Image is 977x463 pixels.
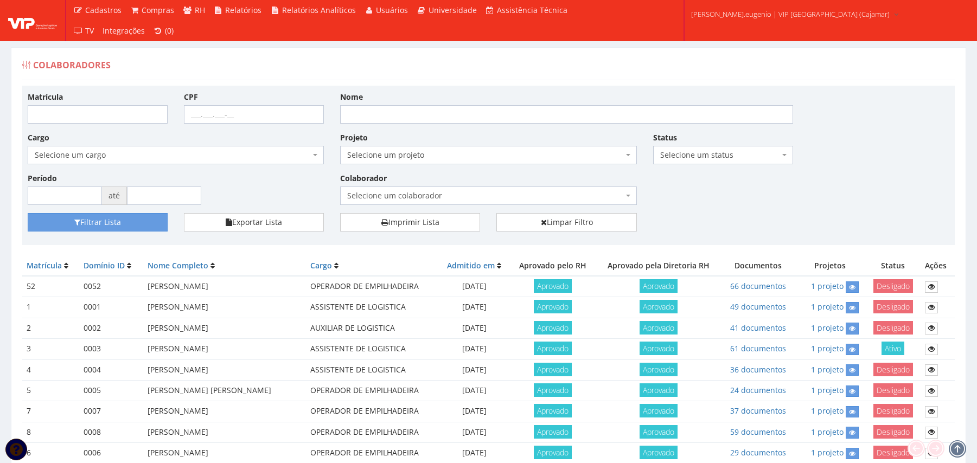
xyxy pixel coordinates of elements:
[79,401,143,422] td: 0007
[225,5,261,15] span: Relatórios
[873,279,913,293] span: Desligado
[143,297,306,318] td: [PERSON_NAME]
[347,150,623,160] span: Selecione um projeto
[184,213,324,232] button: Exportar Lista
[640,300,678,313] span: Aprovado
[98,21,149,41] a: Integrações
[429,5,477,15] span: Universidade
[347,190,623,201] span: Selecione um colaborador
[596,256,721,276] th: Aprovado pela Diretoria RH
[873,383,913,397] span: Desligado
[22,359,79,380] td: 4
[439,297,510,318] td: [DATE]
[84,260,125,271] a: Domínio ID
[376,5,408,15] span: Usuários
[340,146,636,164] span: Selecione um projeto
[85,25,94,36] span: TV
[721,256,795,276] th: Documentos
[79,422,143,442] td: 0008
[306,297,439,318] td: ASSISTENTE DE LOGISTICA
[85,5,122,15] span: Cadastros
[79,318,143,338] td: 0002
[811,281,844,291] a: 1 projeto
[28,213,168,232] button: Filtrar Lista
[534,425,572,439] span: Aprovado
[811,447,844,458] a: 1 projeto
[143,422,306,442] td: [PERSON_NAME]
[811,364,844,375] a: 1 projeto
[653,132,677,143] label: Status
[79,276,143,297] td: 0052
[873,321,913,335] span: Desligado
[143,359,306,380] td: [PERSON_NAME]
[439,401,510,422] td: [DATE]
[653,146,793,164] span: Selecione um status
[534,404,572,417] span: Aprovado
[306,380,439,401] td: OPERADOR DE EMPILHADEIRA
[35,150,310,160] span: Selecione um cargo
[310,260,332,271] a: Cargo
[534,300,572,313] span: Aprovado
[640,383,678,397] span: Aprovado
[730,447,786,458] a: 29 documentos
[340,92,363,102] label: Nome
[79,297,143,318] td: 0001
[142,5,174,15] span: Compras
[730,406,786,416] a: 37 documentos
[79,380,143,401] td: 0005
[79,339,143,359] td: 0003
[22,318,79,338] td: 2
[534,342,572,355] span: Aprovado
[439,318,510,338] td: [DATE]
[873,425,913,439] span: Desligado
[143,401,306,422] td: [PERSON_NAME]
[143,276,306,297] td: [PERSON_NAME]
[510,256,596,276] th: Aprovado pelo RH
[143,339,306,359] td: [PERSON_NAME]
[730,385,786,395] a: 24 documentos
[534,279,572,293] span: Aprovado
[79,359,143,380] td: 0004
[28,92,63,102] label: Matrícula
[640,321,678,335] span: Aprovado
[873,300,913,313] span: Desligado
[882,342,904,355] span: Ativo
[730,364,786,375] a: 36 documentos
[873,363,913,376] span: Desligado
[8,12,57,29] img: logo
[340,173,387,184] label: Colaborador
[28,146,324,164] span: Selecione um cargo
[439,422,510,442] td: [DATE]
[22,276,79,297] td: 52
[306,318,439,338] td: AUXILIAR DE LOGISTICA
[497,5,567,15] span: Assistência Técnica
[866,256,921,276] th: Status
[184,92,198,102] label: CPF
[27,260,62,271] a: Matrícula
[660,150,780,160] span: Selecione um status
[69,21,98,41] a: TV
[873,446,913,459] span: Desligado
[306,339,439,359] td: ASSISTENTE DE LOGISTICA
[103,25,145,36] span: Integrações
[640,446,678,459] span: Aprovado
[811,427,844,437] a: 1 projeto
[340,132,368,143] label: Projeto
[811,343,844,353] a: 1 projeto
[28,173,57,184] label: Período
[340,213,480,232] a: Imprimir Lista
[22,339,79,359] td: 3
[730,343,786,353] a: 61 documentos
[143,318,306,338] td: [PERSON_NAME]
[306,422,439,442] td: OPERADOR DE EMPILHADEIRA
[691,9,890,20] span: [PERSON_NAME].eugenio | VIP [GEOGRAPHIC_DATA] (Cajamar)
[439,380,510,401] td: [DATE]
[22,401,79,422] td: 7
[306,276,439,297] td: OPERADOR DE EMPILHADEIRA
[102,187,127,205] span: até
[640,363,678,376] span: Aprovado
[28,132,49,143] label: Cargo
[730,427,786,437] a: 59 documentos
[149,21,178,41] a: (0)
[33,59,111,71] span: Colaboradores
